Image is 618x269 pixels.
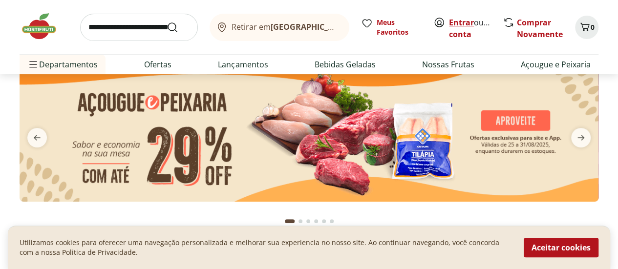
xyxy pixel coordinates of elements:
[232,22,340,31] span: Retirar em
[320,209,328,233] button: Go to page 5 from fs-carousel
[27,53,98,76] span: Departamentos
[304,209,312,233] button: Go to page 3 from fs-carousel
[521,59,591,70] a: Açougue e Peixaria
[20,238,512,257] p: Utilizamos cookies para oferecer uma navegação personalizada e melhorar sua experiencia no nosso ...
[591,22,595,32] span: 0
[575,16,598,39] button: Carrinho
[218,59,268,70] a: Lançamentos
[328,209,336,233] button: Go to page 6 from fs-carousel
[271,21,435,32] b: [GEOGRAPHIC_DATA]/[GEOGRAPHIC_DATA]
[167,21,190,33] button: Submit Search
[144,59,171,70] a: Ofertas
[517,17,563,40] a: Comprar Novamente
[449,17,503,40] a: Criar conta
[20,12,68,41] img: Hortifruti
[312,209,320,233] button: Go to page 4 from fs-carousel
[80,14,198,41] input: search
[27,53,39,76] button: Menu
[361,18,422,37] a: Meus Favoritos
[20,62,598,202] img: açougue
[422,59,474,70] a: Nossas Frutas
[283,209,297,233] button: Current page from fs-carousel
[297,209,304,233] button: Go to page 2 from fs-carousel
[449,17,492,40] span: ou
[20,128,55,147] button: previous
[315,59,376,70] a: Bebidas Geladas
[563,128,598,147] button: next
[210,14,349,41] button: Retirar em[GEOGRAPHIC_DATA]/[GEOGRAPHIC_DATA]
[449,17,474,28] a: Entrar
[524,238,598,257] button: Aceitar cookies
[377,18,422,37] span: Meus Favoritos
